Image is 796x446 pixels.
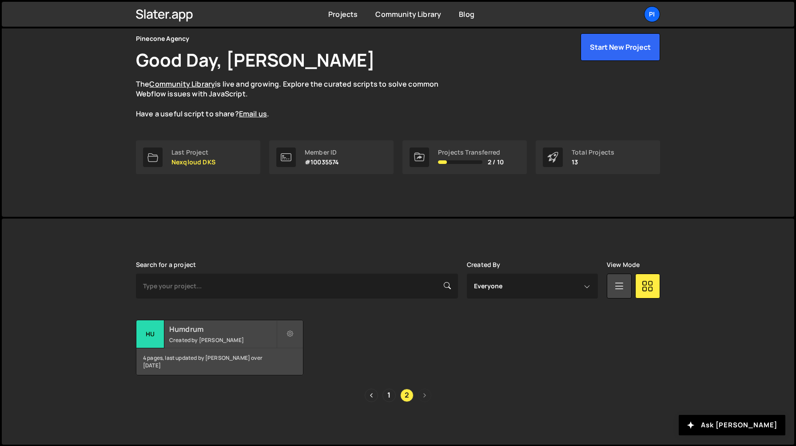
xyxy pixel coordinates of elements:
a: Last Project Nexqloud DKS [136,140,260,174]
div: Hu [136,320,164,348]
a: Hu Humdrum Created by [PERSON_NAME] 4 pages, last updated by [PERSON_NAME] over [DATE] [136,320,303,375]
a: Blog [459,9,474,19]
div: Pinecone Agency [136,33,189,44]
a: Pi [644,6,660,22]
label: Created By [467,261,501,268]
a: Community Library [149,79,215,89]
div: Pagination [136,389,660,402]
h1: Good Day, [PERSON_NAME] [136,48,375,72]
p: Nexqloud DKS [171,159,215,166]
a: Community Library [375,9,441,19]
a: Email us [239,109,267,119]
a: Previous page [365,389,378,402]
p: #10035574 [305,159,339,166]
p: 13 [572,159,614,166]
div: 4 pages, last updated by [PERSON_NAME] over [DATE] [136,348,303,375]
small: Created by [PERSON_NAME] [169,336,276,344]
div: Last Project [171,149,215,156]
input: Type your project... [136,274,458,299]
div: Projects Transferred [438,149,504,156]
button: Start New Project [581,33,660,61]
label: View Mode [607,261,640,268]
div: Member ID [305,149,339,156]
label: Search for a project [136,261,196,268]
h2: Humdrum [169,324,276,334]
div: Total Projects [572,149,614,156]
a: Page 1 [382,389,396,402]
button: Ask [PERSON_NAME] [679,415,785,435]
p: The is live and growing. Explore the curated scripts to solve common Webflow issues with JavaScri... [136,79,456,119]
span: 2 / 10 [488,159,504,166]
a: Projects [328,9,358,19]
